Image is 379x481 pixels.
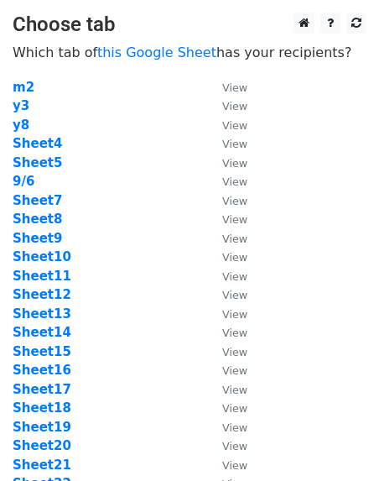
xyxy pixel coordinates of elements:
[222,195,247,207] small: View
[222,289,247,301] small: View
[205,382,247,397] a: View
[13,438,71,453] a: Sheet20
[13,249,71,264] a: Sheet10
[13,13,366,37] h3: Choose tab
[222,364,247,377] small: View
[13,98,29,113] a: y3
[13,174,34,189] a: 9/6
[13,457,71,473] a: Sheet21
[13,155,62,170] a: Sheet5
[205,136,247,151] a: View
[222,308,247,321] small: View
[13,420,71,435] a: Sheet19
[97,44,216,60] a: this Google Sheet
[222,440,247,452] small: View
[222,402,247,415] small: View
[222,233,247,245] small: View
[205,118,247,133] a: View
[13,306,71,322] a: Sheet13
[205,325,247,340] a: View
[13,325,71,340] a: Sheet14
[205,306,247,322] a: View
[222,119,247,132] small: View
[205,269,247,284] a: View
[13,344,71,359] a: Sheet15
[205,400,247,416] a: View
[222,327,247,339] small: View
[13,44,366,61] p: Which tab of has your recipients?
[205,212,247,227] a: View
[13,382,71,397] a: Sheet17
[222,270,247,283] small: View
[222,346,247,358] small: View
[222,100,247,112] small: View
[13,363,71,378] a: Sheet16
[222,138,247,150] small: View
[222,81,247,94] small: View
[205,155,247,170] a: View
[13,269,71,284] a: Sheet11
[205,80,247,95] a: View
[222,213,247,226] small: View
[205,193,247,208] a: View
[13,193,62,208] a: Sheet7
[205,174,247,189] a: View
[222,459,247,472] small: View
[205,438,247,453] a: View
[13,136,62,151] a: Sheet4
[13,287,71,302] a: Sheet12
[205,457,247,473] a: View
[222,251,247,264] small: View
[222,421,247,434] small: View
[222,384,247,396] small: View
[205,287,247,302] a: View
[205,98,247,113] a: View
[205,344,247,359] a: View
[13,118,29,133] a: y8
[13,400,71,416] a: Sheet18
[13,80,34,95] a: m2
[13,212,62,227] a: Sheet8
[205,420,247,435] a: View
[205,249,247,264] a: View
[205,363,247,378] a: View
[13,231,62,246] a: Sheet9
[205,231,247,246] a: View
[222,175,247,188] small: View
[222,157,247,170] small: View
